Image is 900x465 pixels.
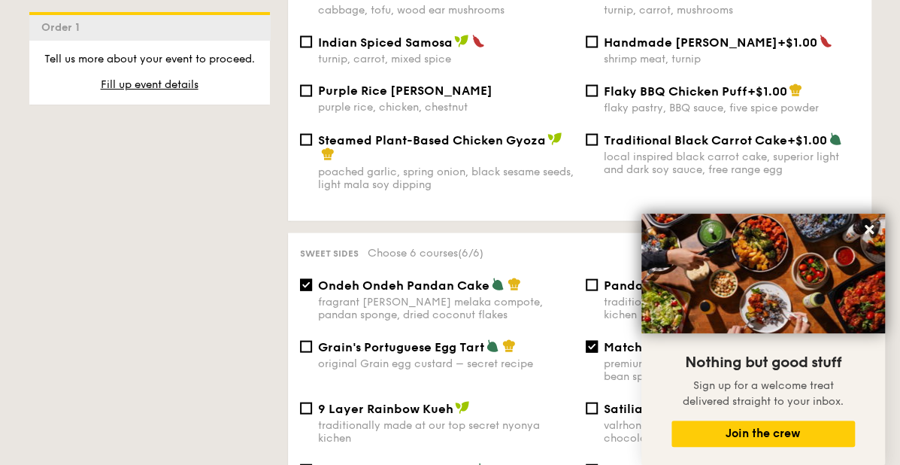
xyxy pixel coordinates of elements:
[486,339,499,353] img: icon-vegetarian.fe4039eb.svg
[586,403,598,415] input: Satilia Chocolate Mousse Cakevalrhona chocolate, cacao mousse, dark chocolate sponge
[586,85,598,97] input: Flaky BBQ Chicken Puff+$1.00flaky pastry, BBQ sauce, five spice powder
[789,84,802,97] img: icon-chef-hat.a58ddaea.svg
[604,102,859,114] div: flaky pastry, BBQ sauce, five spice powder
[318,166,574,191] div: poached garlic, spring onion, black sesame seeds, light mala soy dipping
[300,403,312,415] input: 9 Layer Rainbow Kuehtraditionally made at our top secret nyonya kichen
[491,278,505,291] img: icon-vegetarian.fe4039eb.svg
[318,101,574,114] div: purple rice, chicken, chestnut
[777,35,817,50] span: +$1.00
[586,36,598,48] input: Handmade [PERSON_NAME]+$1.00shrimp meat, turnip
[101,78,198,91] span: Fill up event details
[318,402,453,416] span: 9 Layer Rainbow Kueh
[455,401,470,415] img: icon-vegan.f8ff3823.svg
[604,133,787,147] span: Traditional Black Carrot Cake
[508,278,521,291] img: icon-chef-hat.a58ddaea.svg
[471,35,485,48] img: icon-spicy.37a8142b.svg
[41,52,258,67] p: Tell us more about your event to proceed.
[829,132,842,146] img: icon-vegetarian.fe4039eb.svg
[604,150,859,176] div: local inspired black carrot cake, superior light and dark soy sauce, free range egg
[641,214,885,333] img: DSC07876-Edit02-Large.jpeg
[300,341,312,353] input: Grain's Portuguese Egg Tartoriginal Grain egg custard – secret recipe
[547,132,562,146] img: icon-vegan.f8ff3823.svg
[318,35,453,50] span: Indian Spiced Samosa
[604,357,859,383] div: premium matcha powder, pistachio puree, vanilla bean sponge
[300,36,312,48] input: Indian Spiced Samosaturnip, carrot, mixed spice
[604,340,744,354] span: Matcha Pistachio Cake
[300,248,359,259] span: Sweet sides
[604,4,859,17] div: turnip, carrot, mushrooms
[604,419,859,445] div: valrhona chocolate, cacao mousse, dark chocolate sponge
[41,21,86,34] span: Order 1
[454,35,469,48] img: icon-vegan.f8ff3823.svg
[604,278,720,293] span: Pandan Kueh Salat
[586,341,598,353] input: Matcha Pistachio Cakepremium matcha powder, pistachio puree, vanilla bean sponge
[604,35,777,50] span: Handmade [PERSON_NAME]
[318,419,574,445] div: traditionally made at our top secret nyonya kichen
[671,421,855,447] button: Join the crew
[787,133,827,147] span: +$1.00
[300,134,312,146] input: Steamed Plant-Based Chicken Gyozapoached garlic, spring onion, black sesame seeds, light mala soy...
[318,278,489,293] span: Ondeh Ondeh Pandan Cake
[604,296,859,321] div: traditionally made at our top secret nyonya kichen
[683,379,844,408] span: Sign up for a welcome treat delivered straight to your inbox.
[318,4,574,17] div: cabbage, tofu, wood ear mushrooms
[747,84,787,99] span: +$1.00
[318,340,484,354] span: Grain's Portuguese Egg Tart
[321,147,335,161] img: icon-chef-hat.a58ddaea.svg
[368,247,483,260] span: Choose 6 courses
[604,53,859,65] div: shrimp meat, turnip
[318,357,574,370] div: original Grain egg custard – secret recipe
[685,354,841,372] span: Nothing but good stuff
[502,339,516,353] img: icon-chef-hat.a58ddaea.svg
[318,133,546,147] span: Steamed Plant-Based Chicken Gyoza
[300,279,312,291] input: Ondeh Ondeh Pandan Cakefragrant [PERSON_NAME] melaka compote, pandan sponge, dried coconut flakes
[458,247,483,260] span: (6/6)
[857,217,881,242] button: Close
[318,84,492,98] span: Purple Rice [PERSON_NAME]
[318,53,574,65] div: turnip, carrot, mixed spice
[819,35,832,48] img: icon-spicy.37a8142b.svg
[300,85,312,97] input: Purple Rice [PERSON_NAME]purple rice, chicken, chestnut
[604,402,792,416] span: Satilia Chocolate Mousse Cake
[318,296,574,321] div: fragrant [PERSON_NAME] melaka compote, pandan sponge, dried coconut flakes
[586,134,598,146] input: Traditional Black Carrot Cake+$1.00local inspired black carrot cake, superior light and dark soy ...
[604,84,747,99] span: Flaky BBQ Chicken Puff
[586,279,598,291] input: Pandan Kueh Salattraditionally made at our top secret nyonya kichen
